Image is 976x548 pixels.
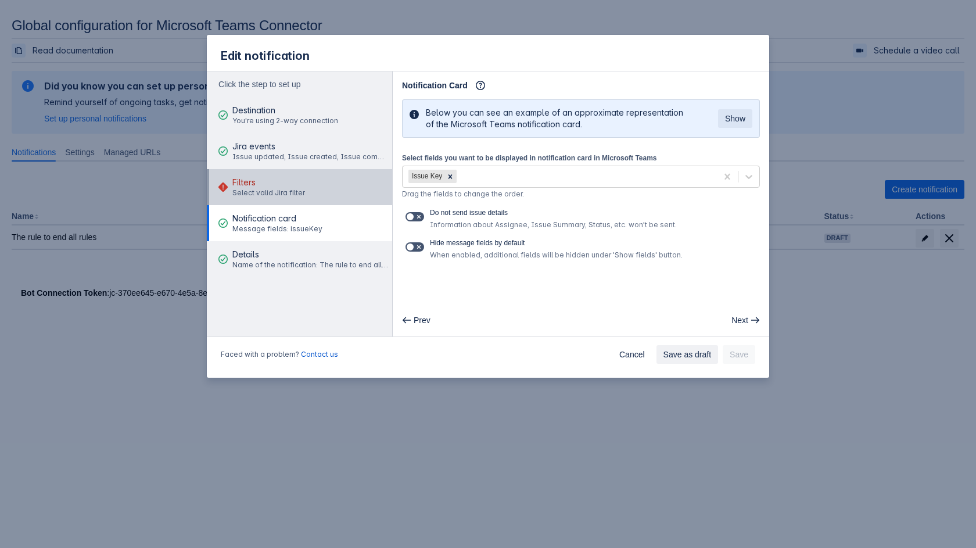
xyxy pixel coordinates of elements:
span: Click the step to set up [218,80,301,89]
span: Details [232,249,389,260]
span: Show [725,109,745,128]
button: Save [723,345,755,364]
span: Below you can see an example of an approximate representation [426,107,683,119]
span: When enabled, additional fields will be hidden under 'Show fields' button. [430,250,683,260]
span: Save as draft [663,345,712,364]
span: Message fields: issueKey [232,224,322,234]
a: Contact us [301,350,338,359]
button: Save as draft [656,345,719,364]
label: Select fields you want to be displayed in notification card in Microsoft Teams [402,154,657,163]
button: Show [718,109,752,128]
span: of the Microsoft Teams notification card. [426,119,683,130]
span: You're using 2-way connection [232,116,338,126]
span: Faced with a problem? [221,350,338,359]
span: Notification card [232,213,322,224]
div: Issue Key [408,170,444,183]
span: Information about Assignee, Issue Summary, Status, etc. won’t be sent. [430,220,677,230]
span: Hide message fields by default [430,239,525,247]
span: good [218,219,228,228]
button: Next [724,311,765,329]
span: Notification Card [402,80,468,91]
span: Filters [232,177,305,188]
span: Save [730,345,748,364]
span: Jira events [232,141,389,152]
span: good [218,255,228,264]
span: Edit notification [221,49,310,63]
span: Select valid Jira filter [232,188,305,198]
span: error [218,182,228,192]
button: Prev [397,311,437,329]
span: Prev [414,311,430,329]
span: good [218,146,228,156]
span: Issue updated, Issue created, Issue commented [232,152,389,162]
span: Next [731,311,748,329]
span: Destination [232,105,338,116]
span: Drag the fields to change the order. [402,189,524,198]
span: Cancel [619,345,645,364]
button: Cancel [612,345,652,364]
span: good [218,110,228,120]
span: Do not send issue details [430,209,508,217]
span: Name of the notification: The rule to end all rules [232,260,389,270]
